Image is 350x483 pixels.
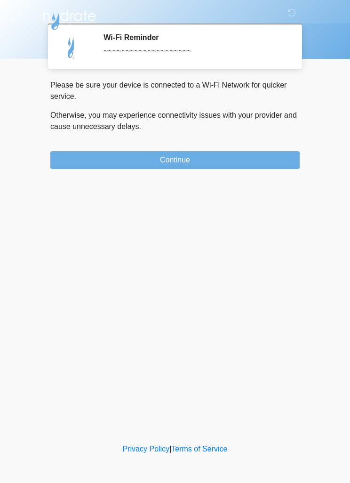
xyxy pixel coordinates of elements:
[41,7,97,31] img: Hydrate IV Bar - Chandler Logo
[169,445,171,453] a: |
[123,445,170,453] a: Privacy Policy
[50,110,300,132] p: Otherwise, you may experience connectivity issues with your provider and cause unnecessary delays
[50,151,300,169] button: Continue
[50,80,300,102] p: Please be sure your device is connected to a Wi-Fi Network for quicker service.
[171,445,227,453] a: Terms of Service
[57,33,86,61] img: Agent Avatar
[103,46,286,57] div: ~~~~~~~~~~~~~~~~~~~~
[139,122,141,130] span: .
